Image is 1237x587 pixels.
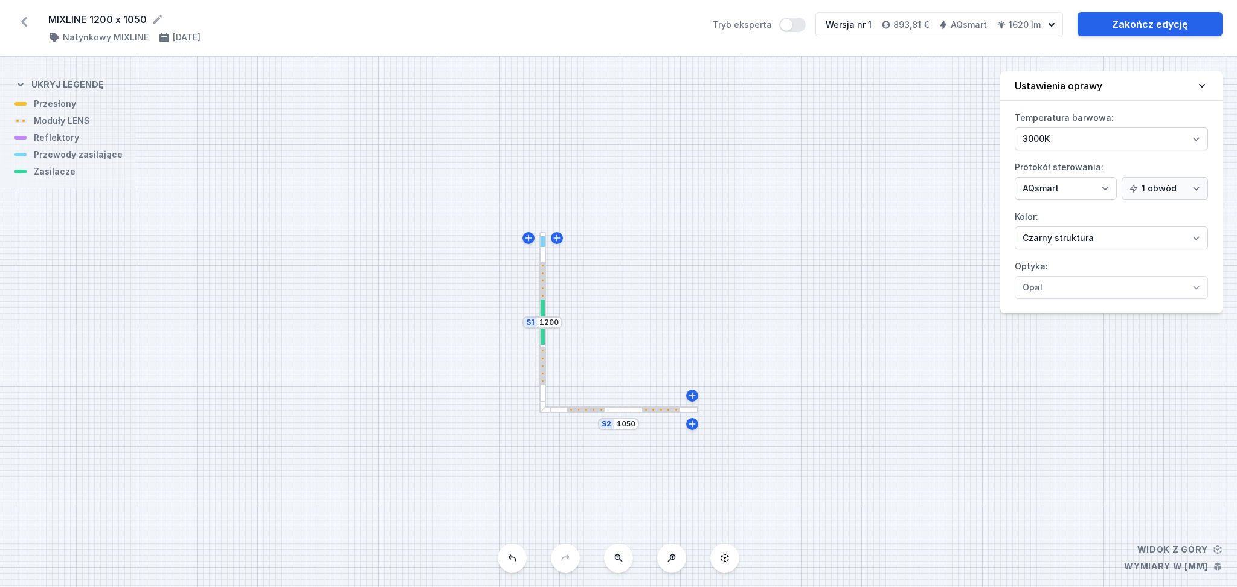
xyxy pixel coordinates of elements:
[826,19,872,31] div: Wersja nr 1
[1015,79,1102,93] h4: Ustawienia oprawy
[48,12,698,27] form: MIXLINE 1200 x 1050
[152,13,164,25] button: Edytuj nazwę projektu
[1015,177,1117,200] select: Protokół sterowania:
[31,79,104,91] h4: Ukryj legendę
[1015,257,1208,299] label: Optyka:
[1078,12,1223,36] a: Zakończ edycję
[1015,108,1208,150] label: Temperatura barwowa:
[779,18,806,32] button: Tryb eksperta
[815,12,1063,37] button: Wersja nr 1893,81 €AQsmart1620 lm
[1122,177,1208,200] select: Protokół sterowania:
[1015,158,1208,200] label: Protokół sterowania:
[1015,226,1208,249] select: Kolor:
[713,18,806,32] label: Tryb eksperta
[539,318,559,327] input: Wymiar [mm]
[1015,127,1208,150] select: Temperatura barwowa:
[63,31,149,43] h4: Natynkowy MIXLINE
[1009,19,1041,31] h4: 1620 lm
[1015,207,1208,249] label: Kolor:
[951,19,987,31] h4: AQsmart
[173,31,201,43] h4: [DATE]
[14,69,104,98] button: Ukryj legendę
[893,19,929,31] h4: 893,81 €
[1000,71,1223,101] button: Ustawienia oprawy
[616,419,635,429] input: Wymiar [mm]
[1015,276,1208,299] select: Optyka:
